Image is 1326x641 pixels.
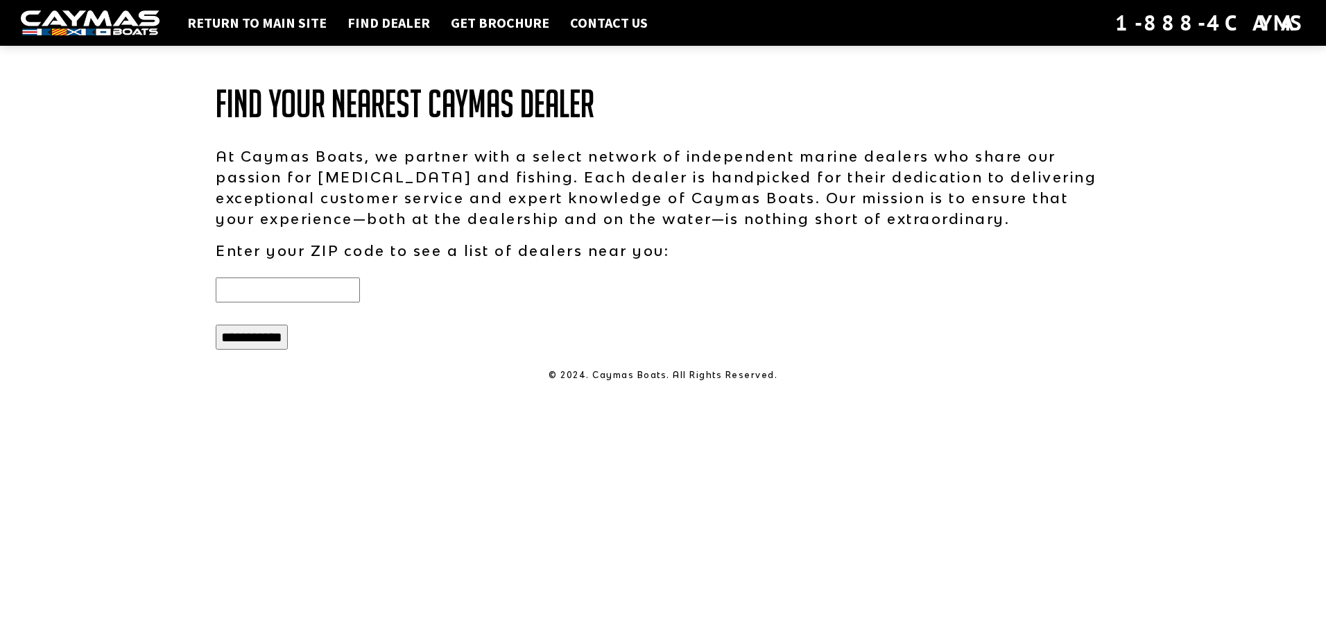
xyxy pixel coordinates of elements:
img: white-logo-c9c8dbefe5ff5ceceb0f0178aa75bf4bb51f6bca0971e226c86eb53dfe498488.png [21,10,160,36]
a: Get Brochure [444,14,556,32]
a: Find Dealer [341,14,437,32]
h1: Find Your Nearest Caymas Dealer [216,83,1110,125]
a: Return to main site [180,14,334,32]
div: 1-888-4CAYMAS [1115,8,1305,38]
p: © 2024. Caymas Boats. All Rights Reserved. [216,369,1110,382]
a: Contact Us [563,14,655,32]
p: At Caymas Boats, we partner with a select network of independent marine dealers who share our pas... [216,146,1110,229]
p: Enter your ZIP code to see a list of dealers near you: [216,240,1110,261]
